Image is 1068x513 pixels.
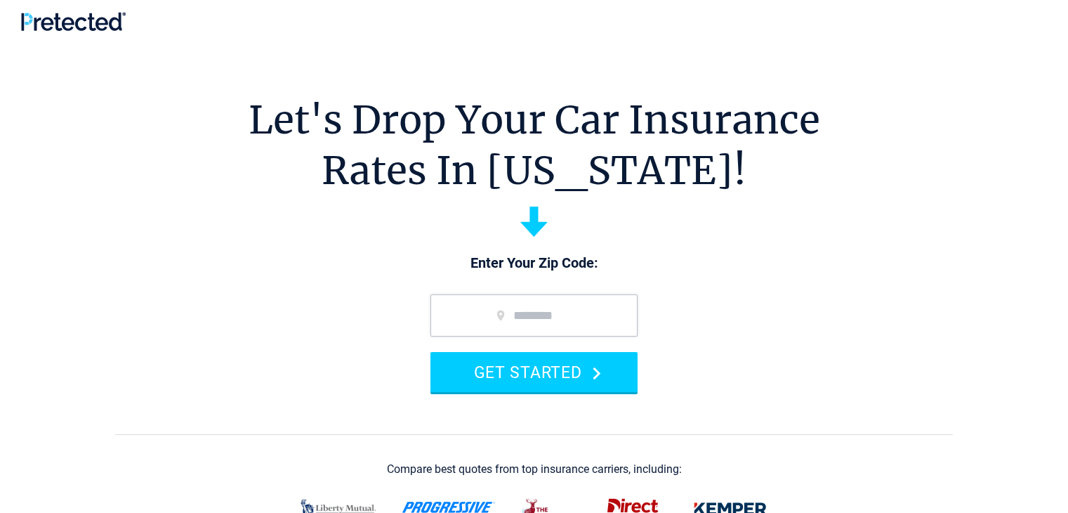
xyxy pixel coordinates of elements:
[416,254,652,273] p: Enter Your Zip Code:
[21,12,126,31] img: Pretected Logo
[430,352,638,392] button: GET STARTED
[387,463,682,476] div: Compare best quotes from top insurance carriers, including:
[402,502,496,513] img: progressive
[430,294,638,337] input: zip code
[249,95,820,196] h1: Let's Drop Your Car Insurance Rates In [US_STATE]!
